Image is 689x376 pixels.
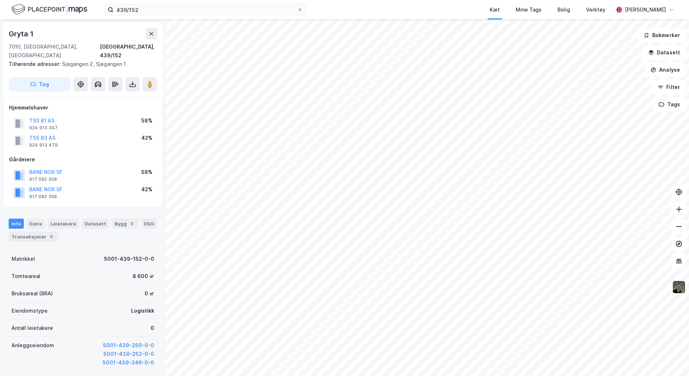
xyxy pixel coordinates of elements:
div: 924 913 479 [29,142,58,148]
div: ESG [141,219,157,229]
img: 9k= [672,280,686,294]
div: Bruksareal (BRA) [12,289,53,298]
div: Gryta 1 [9,28,35,40]
div: 8 600 ㎡ [133,272,154,281]
div: Antall leietakere [12,324,53,332]
div: 917 082 308 [29,194,57,200]
div: 58% [141,168,152,176]
button: 5001-439-246-0-0 [103,358,154,367]
div: 42% [141,185,152,194]
button: Datasett [642,45,686,60]
div: 0 [151,324,154,332]
div: Leietakere [48,219,79,229]
div: Eiendomstype [12,306,48,315]
div: 7010, [GEOGRAPHIC_DATA], [GEOGRAPHIC_DATA] [9,42,100,60]
button: 5001-439-250-0-0 [103,341,154,350]
div: Sjøgangen 2, Sjøgangen 1 [9,60,151,68]
div: Bygg [112,219,138,229]
div: 5001-439-152-0-0 [104,255,154,263]
button: Tags [653,97,686,112]
div: Anleggseiendom [12,341,54,350]
div: Kontrollprogram for chat [653,341,689,376]
div: Info [9,219,24,229]
div: 924 913 347 [29,125,58,131]
div: Hjemmelshaver [9,103,157,112]
div: 0 ㎡ [145,289,154,298]
div: 58% [141,116,152,125]
button: Bokmerker [637,28,686,42]
button: Analyse [644,63,686,77]
iframe: Chat Widget [653,341,689,376]
div: Transaksjoner [9,232,58,242]
input: Søk på adresse, matrikkel, gårdeiere, leietakere eller personer [114,4,297,15]
div: Datasett [82,219,109,229]
div: [PERSON_NAME] [625,5,666,14]
img: logo.f888ab2527a4732fd821a326f86c7f29.svg [12,3,87,16]
span: Tilhørende adresser: [9,61,62,67]
div: Eiere [27,219,45,229]
div: Kart [490,5,500,14]
div: Mine Tags [516,5,542,14]
div: Bolig [557,5,570,14]
div: 6 [48,233,55,240]
div: Verktøy [586,5,605,14]
button: Filter [652,80,686,94]
button: Tag [9,77,71,91]
button: 5001-439-252-0-0 [103,350,154,358]
div: Gårdeiere [9,155,157,164]
div: Logistikk [131,306,154,315]
div: Tomteareal [12,272,40,281]
div: [GEOGRAPHIC_DATA], 439/152 [100,42,157,60]
div: 917 082 308 [29,176,57,182]
div: Matrikkel [12,255,35,263]
div: 3 [128,220,135,227]
div: 42% [141,134,152,142]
